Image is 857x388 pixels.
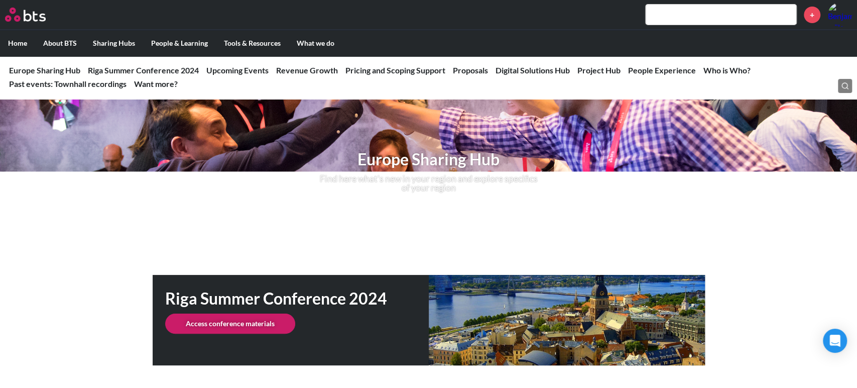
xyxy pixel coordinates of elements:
a: Riga Summer Conference 2024 [88,65,199,75]
a: Go home [5,8,64,22]
a: Want more? [134,79,178,88]
label: Sharing Hubs [85,30,143,56]
a: Who is Who? [703,65,751,75]
a: Europe Sharing Hub [9,65,80,75]
div: Open Intercom Messenger [823,329,847,353]
img: BTS Logo [5,8,46,22]
a: Past events: Townhall recordings [9,79,127,88]
a: Pricing and Scoping Support [345,65,445,75]
a: Profile [828,3,852,27]
a: Access conference materials [165,314,295,334]
h1: Riga Summer Conference 2024 [165,287,429,310]
a: + [804,7,820,23]
a: Digital Solutions Hub [496,65,570,75]
label: About BTS [35,30,85,56]
label: Tools & Resources [216,30,289,56]
a: Project Hub [577,65,621,75]
p: Find here what's new in your region and explore specifics of your region [319,174,538,192]
label: What we do [289,30,342,56]
img: Benjamin Wilcock [828,3,852,27]
a: Proposals [453,65,488,75]
label: People & Learning [143,30,216,56]
h1: Europe Sharing Hub [292,148,565,171]
a: Revenue Growth [276,65,338,75]
a: People Experience [628,65,696,75]
a: Upcoming Events [206,65,269,75]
